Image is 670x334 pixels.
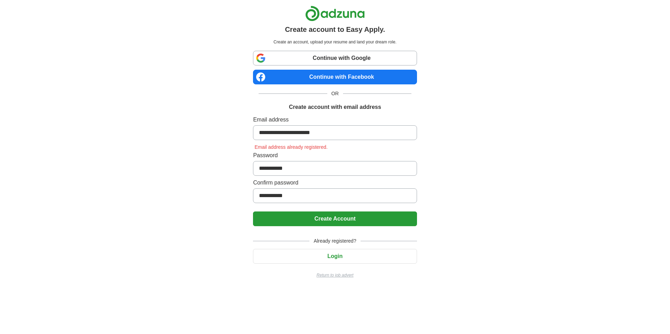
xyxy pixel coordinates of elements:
[289,103,381,111] h1: Create account with email address
[309,237,360,245] span: Already registered?
[253,144,329,150] span: Email address already registered.
[254,39,415,45] p: Create an account, upload your resume and land your dream role.
[253,51,417,65] a: Continue with Google
[305,6,365,21] img: Adzuna logo
[253,179,417,187] label: Confirm password
[253,70,417,84] a: Continue with Facebook
[253,151,417,160] label: Password
[253,249,417,264] button: Login
[285,24,385,35] h1: Create account to Easy Apply.
[253,211,417,226] button: Create Account
[253,116,417,124] label: Email address
[253,272,417,278] a: Return to job advert
[327,90,343,97] span: OR
[253,253,417,259] a: Login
